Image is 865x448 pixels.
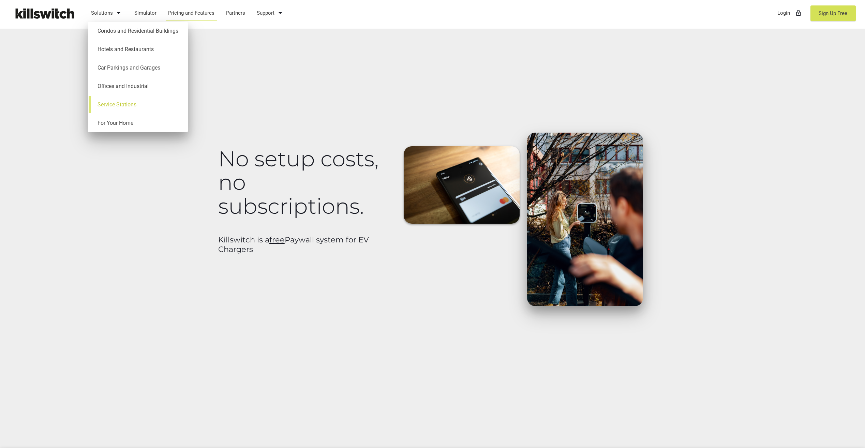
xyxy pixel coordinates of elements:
[404,146,520,224] img: Mobile payments for EV Chargers
[91,95,184,114] a: Service Stations
[795,5,802,21] i: lock_outline
[269,235,285,244] u: free
[527,133,643,306] img: Couple using EV charger with integrated payments
[131,4,160,22] a: Simulator
[10,5,78,22] img: Killswitch
[91,40,184,59] a: Hotels and Restaurants
[91,114,184,132] a: For Your Home
[91,59,184,77] a: Car Parkings and Garages
[91,77,184,95] a: Offices and Industrial
[165,4,218,22] a: Pricing and Features
[276,5,284,21] i: arrow_drop_down
[218,147,392,218] h1: No setup costs, no subscriptions.
[115,5,123,21] i: arrow_drop_down
[91,22,184,40] a: Condos and Residential Buildings
[88,4,126,22] a: Solutions
[774,4,805,22] a: Loginlock_outline
[218,235,369,254] b: Killswitch is a Paywall system for EV Chargers
[810,5,856,21] a: Sign Up Free
[223,4,249,22] a: Partners
[254,4,288,22] a: Support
